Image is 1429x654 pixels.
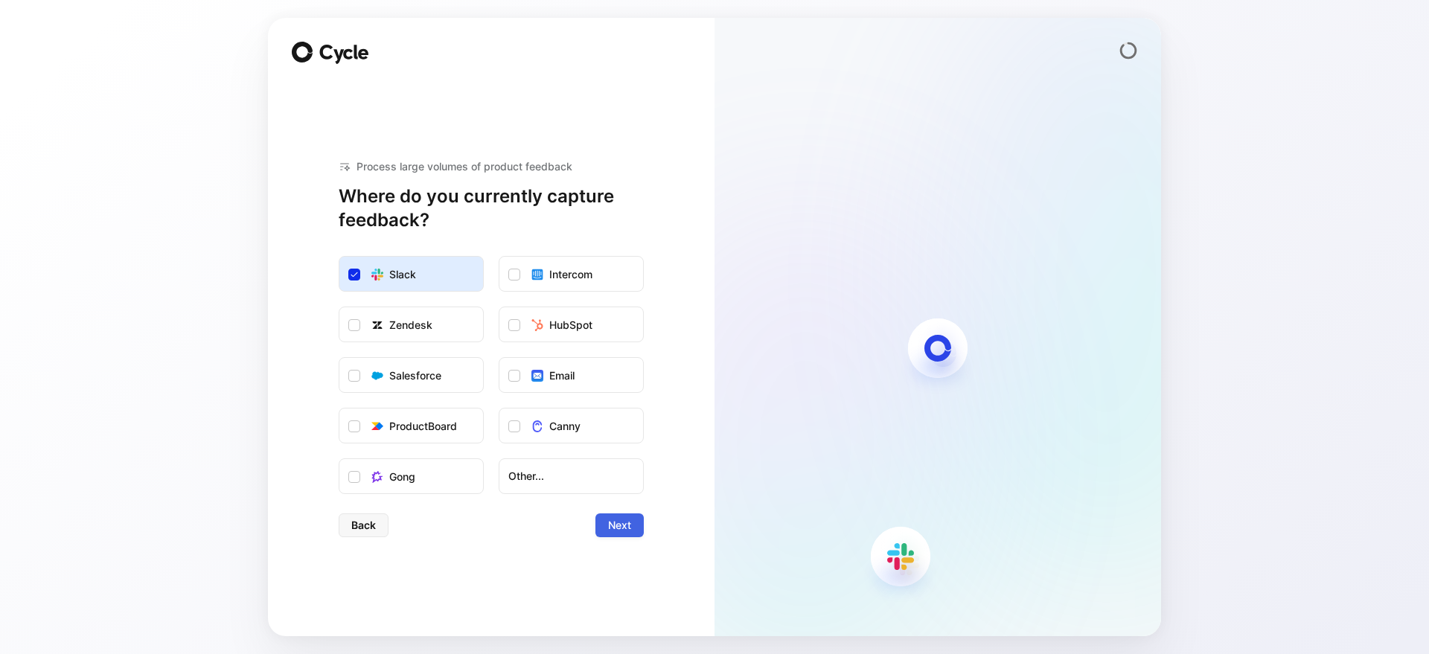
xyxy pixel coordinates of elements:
div: Slack [389,266,416,283]
div: HubSpot [549,316,592,334]
span: Next [608,516,631,534]
div: Intercom [549,266,592,283]
button: Other... [499,458,644,494]
span: Other... [508,467,634,485]
div: Process large volumes of product feedback [339,158,644,176]
div: Canny [549,417,581,435]
div: Zendesk [389,316,432,334]
div: Email [549,367,575,385]
div: ProductBoard [389,417,457,435]
span: Back [351,516,376,534]
div: Salesforce [389,367,441,385]
button: Back [339,513,389,537]
div: Gong [389,468,415,486]
button: Next [595,513,644,537]
h1: Where do you currently capture feedback? [339,185,644,232]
